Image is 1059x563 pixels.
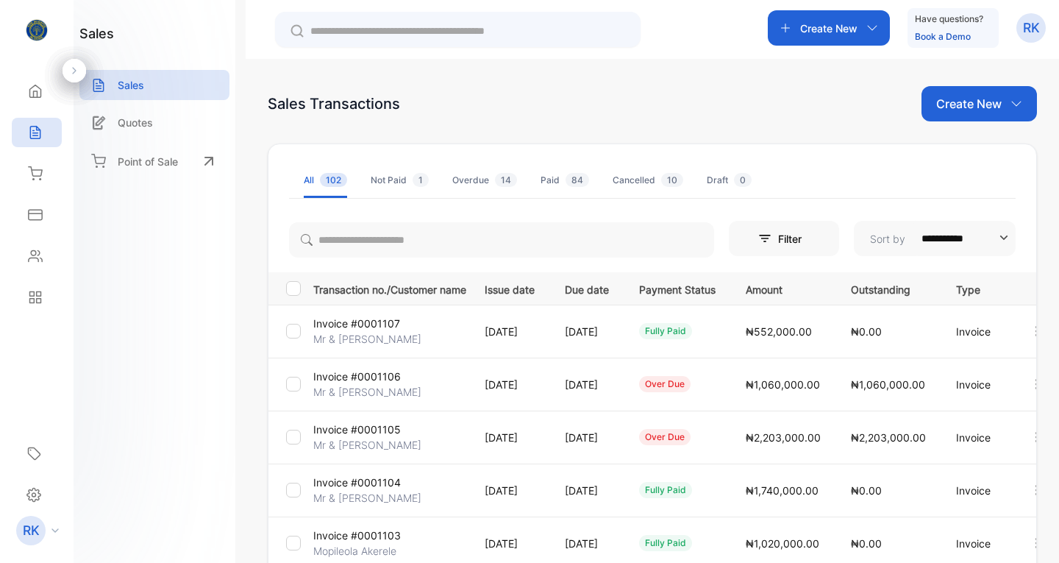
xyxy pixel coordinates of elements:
[313,543,396,559] p: Mopileola Akerele
[485,483,535,498] p: [DATE]
[313,384,421,400] p: Mr & [PERSON_NAME]
[746,378,820,391] span: ₦1,060,000.00
[707,174,752,187] div: Draft
[800,21,857,36] p: Create New
[485,324,535,339] p: [DATE]
[565,279,609,297] p: Due date
[1016,10,1046,46] button: RK
[565,377,609,392] p: [DATE]
[851,431,926,444] span: ₦2,203,000.00
[851,537,882,550] span: ₦0.00
[413,173,429,187] span: 1
[485,377,535,392] p: [DATE]
[313,422,401,437] p: Invoice #0001105
[566,173,589,187] span: 84
[661,173,683,187] span: 10
[371,174,429,187] div: Not Paid
[956,377,999,392] p: Invoice
[854,221,1016,256] button: Sort by
[613,174,683,187] div: Cancelled
[565,536,609,551] p: [DATE]
[915,31,971,42] a: Book a Demo
[956,536,999,551] p: Invoice
[79,145,229,177] a: Point of Sale
[313,475,401,490] p: Invoice #0001104
[851,279,926,297] p: Outstanding
[79,107,229,138] a: Quotes
[313,437,421,453] p: Mr & [PERSON_NAME]
[639,376,691,392] div: over due
[956,324,999,339] p: Invoice
[118,77,144,93] p: Sales
[870,231,905,247] p: Sort by
[746,279,821,297] p: Amount
[304,174,347,187] div: All
[26,19,48,41] img: logo
[313,316,400,331] p: Invoice #0001107
[485,430,535,445] p: [DATE]
[639,323,692,339] div: fully paid
[851,378,925,391] span: ₦1,060,000.00
[452,174,517,187] div: Overdue
[23,521,40,540] p: RK
[485,536,535,551] p: [DATE]
[320,173,347,187] span: 102
[746,431,821,444] span: ₦2,203,000.00
[639,429,691,445] div: over due
[118,115,153,130] p: Quotes
[313,279,466,297] p: Transaction no./Customer name
[313,528,401,543] p: Invoice #0001103
[851,325,882,338] span: ₦0.00
[851,484,882,497] span: ₦0.00
[746,484,819,497] span: ₦1,740,000.00
[997,501,1059,563] iframe: LiveChat chat widget
[746,537,819,550] span: ₦1,020,000.00
[313,490,421,506] p: Mr & [PERSON_NAME]
[921,86,1037,121] button: Create New
[639,482,692,498] div: fully paid
[79,70,229,100] a: Sales
[79,24,114,43] h1: sales
[565,324,609,339] p: [DATE]
[485,279,535,297] p: Issue date
[565,483,609,498] p: [DATE]
[268,93,400,115] div: Sales Transactions
[541,174,589,187] div: Paid
[495,173,517,187] span: 14
[915,12,983,26] p: Have questions?
[936,95,1002,113] p: Create New
[118,154,178,169] p: Point of Sale
[746,325,812,338] span: ₦552,000.00
[1023,18,1040,38] p: RK
[313,369,401,384] p: Invoice #0001106
[313,331,421,347] p: Mr & [PERSON_NAME]
[768,10,890,46] button: Create New
[734,173,752,187] span: 0
[639,279,716,297] p: Payment Status
[956,430,999,445] p: Invoice
[956,279,999,297] p: Type
[956,483,999,498] p: Invoice
[639,535,692,551] div: fully paid
[565,430,609,445] p: [DATE]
